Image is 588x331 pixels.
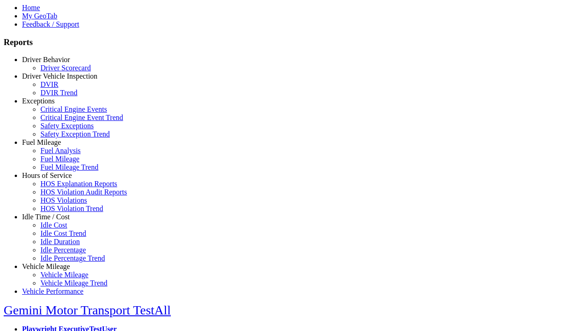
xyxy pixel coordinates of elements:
a: DVIR [40,80,58,88]
a: Driver Scorecard [40,64,91,72]
a: Fuel Mileage Trend [40,163,98,171]
a: Home [22,4,40,11]
a: Critical Engine Event Trend [40,114,123,121]
a: Vehicle Performance [22,287,84,295]
a: Vehicle Mileage Trend [40,279,107,287]
a: HOS Explanation Reports [40,180,117,188]
a: Safety Exceptions [40,122,94,130]
a: Fuel Mileage [22,138,61,146]
a: Gemini Motor Transport TestAll [4,303,171,317]
a: Vehicle Mileage [22,263,70,270]
a: My GeoTab [22,12,57,20]
a: Idle Duration [40,238,80,245]
a: DVIR Trend [40,89,77,97]
a: Driver Behavior [22,56,70,63]
a: Idle Cost Trend [40,229,86,237]
a: Hours of Service [22,171,72,179]
a: HOS Violations [40,196,87,204]
a: Driver Vehicle Inspection [22,72,97,80]
a: HOS Violation Audit Reports [40,188,127,196]
a: Fuel Analysis [40,147,81,154]
a: HOS Violation Trend [40,205,103,212]
a: Critical Engine Events [40,105,107,113]
a: Safety Exception Trend [40,130,110,138]
a: Feedback / Support [22,20,79,28]
a: Idle Cost [40,221,67,229]
a: Idle Percentage Trend [40,254,105,262]
a: Fuel Mileage [40,155,79,163]
a: Exceptions [22,97,55,105]
a: Idle Percentage [40,246,86,254]
a: Vehicle Mileage [40,271,88,279]
h3: Reports [4,37,584,47]
a: Idle Time / Cost [22,213,70,221]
